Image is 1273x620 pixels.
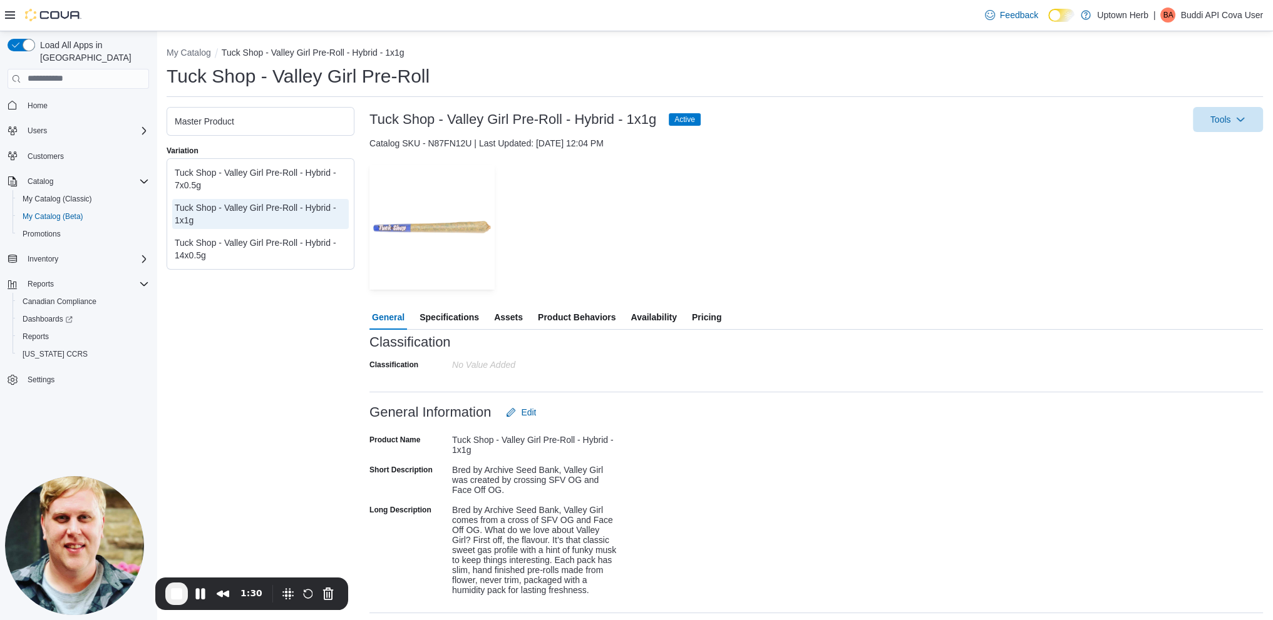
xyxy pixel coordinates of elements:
span: My Catalog (Beta) [18,209,149,224]
div: Bred by Archive Seed Bank, Valley Girl comes from a cross of SFV OG and Face Off OG. What do we l... [452,500,620,595]
span: Reports [18,329,149,344]
span: Specifications [420,305,479,330]
a: My Catalog (Classic) [18,191,97,206]
span: Feedback [1000,9,1038,21]
button: Users [3,122,154,140]
span: Reports [23,332,49,342]
button: Tools [1193,107,1263,132]
span: Canadian Compliance [23,297,96,307]
button: Inventory [23,252,63,267]
label: Variation [167,146,198,156]
button: Settings [3,370,154,389]
a: Canadian Compliance [18,294,101,309]
a: Dashboards [18,312,78,327]
span: Active [674,114,695,125]
input: Dark Mode [1048,9,1075,22]
h3: General Information [369,405,491,420]
span: Promotions [23,229,61,239]
p: Buddi API Cova User [1180,8,1263,23]
span: Settings [28,375,54,385]
a: Home [23,98,53,113]
span: Inventory [23,252,149,267]
button: Catalog [3,173,154,190]
span: Catalog [28,176,53,186]
span: Promotions [18,226,149,241]
a: Feedback [980,3,1043,28]
div: Tuck Shop - Valley Girl Pre-Roll - Hybrid - 1x1g [452,430,620,455]
span: Customers [23,148,149,164]
span: Reports [23,277,149,292]
p: Uptown Herb [1097,8,1148,23]
button: Users [23,123,52,138]
span: Home [23,98,149,113]
button: My Catalog (Beta) [13,208,154,225]
a: Customers [23,149,69,164]
span: Pricing [692,305,721,330]
span: Home [28,101,48,111]
div: Tuck Shop - Valley Girl Pre-Roll - Hybrid - 14x0.5g [175,236,346,262]
span: Canadian Compliance [18,294,149,309]
h3: Classification [369,335,451,350]
span: Washington CCRS [18,347,149,362]
div: Tuck Shop - Valley Girl Pre-Roll - Hybrid - 7x0.5g [175,166,346,191]
nav: An example of EuiBreadcrumbs [167,46,1263,61]
button: Reports [23,277,59,292]
div: Catalog SKU - N87FN12U | Last Updated: [DATE] 12:04 PM [369,137,1263,150]
label: Product Name [369,435,420,445]
span: Tools [1210,113,1231,126]
button: Tuck Shop - Valley Girl Pre-Roll - Hybrid - 1x1g [222,48,405,58]
nav: Complex example [8,91,149,422]
button: Promotions [13,225,154,243]
span: Catalog [23,174,149,189]
span: Reports [28,279,54,289]
span: Customers [28,151,64,161]
a: Dashboards [13,310,154,328]
label: Classification [369,360,418,370]
span: Load All Apps in [GEOGRAPHIC_DATA] [35,39,149,64]
a: Reports [18,329,54,344]
button: Reports [3,275,154,293]
span: My Catalog (Classic) [23,194,92,204]
img: Cova [25,9,81,21]
span: Settings [23,372,149,387]
p: | [1153,8,1156,23]
button: Inventory [3,250,154,268]
div: Buddi API Cova User [1160,8,1175,23]
span: Active [669,113,701,126]
button: My Catalog [167,48,211,58]
span: Edit [521,406,536,419]
span: My Catalog (Classic) [18,191,149,206]
span: Users [28,126,47,136]
a: [US_STATE] CCRS [18,347,93,362]
button: [US_STATE] CCRS [13,345,154,363]
span: Users [23,123,149,138]
span: BA [1163,8,1173,23]
button: Catalog [23,174,58,189]
span: Assets [494,305,523,330]
span: General [372,305,405,330]
a: Settings [23,372,59,387]
button: Reports [13,328,154,345]
a: My Catalog (Beta) [18,209,88,224]
button: Home [3,96,154,114]
span: Dashboards [23,314,73,324]
label: Long Description [369,505,431,515]
span: Availability [631,305,676,330]
span: Product Behaviors [538,305,616,330]
a: Promotions [18,226,66,241]
span: Dashboards [18,312,149,327]
img: Image for Tuck Shop - Valley Girl Pre-Roll - Hybrid - 1x1g [369,165,495,290]
span: [US_STATE] CCRS [23,349,88,359]
div: Tuck Shop - Valley Girl Pre-Roll - Hybrid - 1x1g [175,201,346,226]
button: Customers [3,147,154,165]
button: Edit [501,400,541,425]
button: Canadian Compliance [13,293,154,310]
div: No value added [452,355,620,370]
span: Inventory [28,254,58,264]
h3: Tuck Shop - Valley Girl Pre-Roll - Hybrid - 1x1g [369,112,656,127]
label: Short Description [369,465,433,475]
div: Bred by Archive Seed Bank, Valley Girl was created by crossing SFV OG and Face Off OG. [452,460,620,495]
button: My Catalog (Classic) [13,190,154,208]
div: Master Product [175,115,346,128]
